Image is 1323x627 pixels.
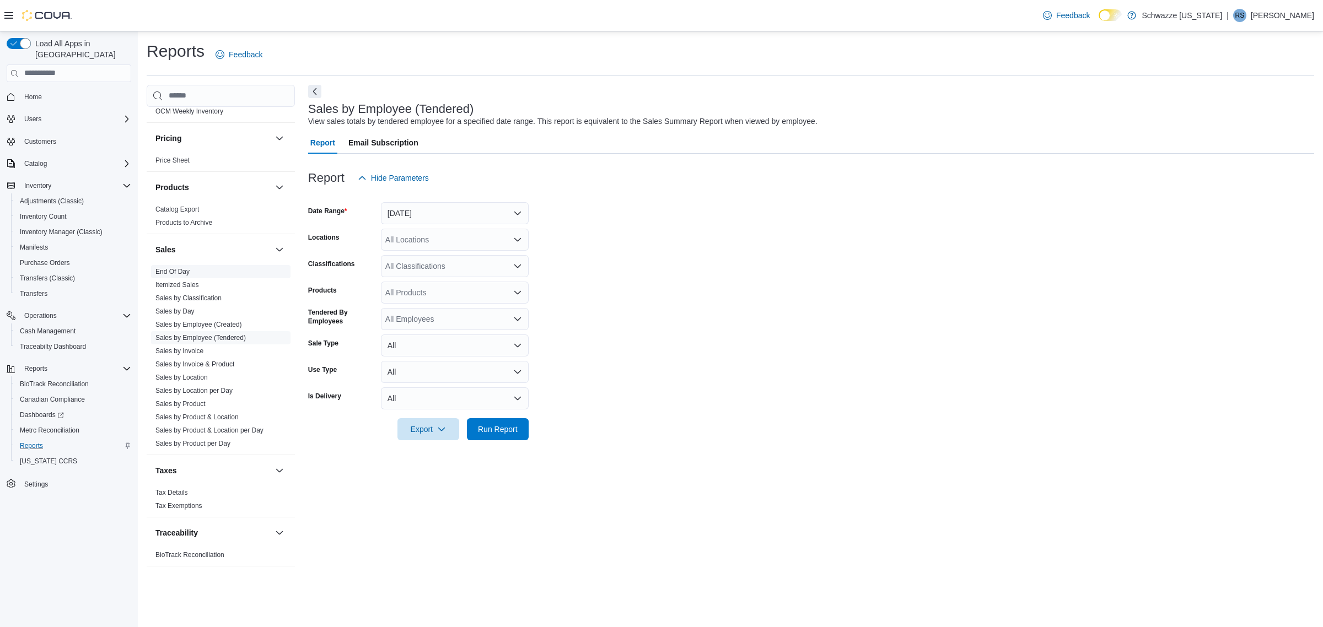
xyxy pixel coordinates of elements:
[15,256,131,269] span: Purchase Orders
[381,361,529,383] button: All
[20,258,70,267] span: Purchase Orders
[2,89,136,105] button: Home
[24,364,47,373] span: Reports
[15,455,131,468] span: Washington CCRS
[155,413,239,421] span: Sales by Product & Location
[155,244,271,255] button: Sales
[20,309,131,322] span: Operations
[513,262,522,271] button: Open list of options
[155,333,246,342] span: Sales by Employee (Tendered)
[1142,9,1222,22] p: Schwazze [US_STATE]
[155,307,195,315] a: Sales by Day
[155,107,223,115] a: OCM Weekly Inventory
[397,418,459,440] button: Export
[15,287,52,300] a: Transfers
[15,424,84,437] a: Metrc Reconciliation
[15,325,131,338] span: Cash Management
[155,489,188,496] a: Tax Details
[1039,4,1094,26] a: Feedback
[2,475,136,491] button: Settings
[155,334,246,342] a: Sales by Employee (Tendered)
[273,181,286,194] button: Products
[15,393,89,406] a: Canadian Compliance
[15,377,93,391] a: BioTrack Reconciliation
[15,194,131,208] span: Adjustments (Classic)
[348,132,418,154] span: Email Subscription
[155,501,202,510] span: Tax Exemptions
[155,219,212,226] a: Products to Archive
[24,159,47,168] span: Catalog
[11,240,136,255] button: Manifests
[308,233,340,242] label: Locations
[15,256,74,269] a: Purchase Orders
[310,132,335,154] span: Report
[155,205,199,214] span: Catalog Export
[155,218,212,227] span: Products to Archive
[308,207,347,215] label: Date Range
[20,134,131,148] span: Customers
[308,339,338,348] label: Sale Type
[20,157,51,170] button: Catalog
[155,347,203,355] a: Sales by Invoice
[381,334,529,356] button: All
[7,84,131,521] nav: Complex example
[15,272,131,285] span: Transfers (Classic)
[155,206,199,213] a: Catalog Export
[155,321,242,328] a: Sales by Employee (Created)
[147,203,295,234] div: Products
[155,400,206,408] a: Sales by Product
[155,107,223,116] span: OCM Weekly Inventory
[2,361,136,376] button: Reports
[273,243,286,256] button: Sales
[1227,9,1229,22] p: |
[24,137,56,146] span: Customers
[308,116,818,127] div: View sales totals by tendered employee for a specified date range. This report is equivalent to t...
[24,480,48,489] span: Settings
[20,112,46,126] button: Users
[20,362,52,375] button: Reports
[478,424,518,435] span: Run Report
[155,426,263,434] a: Sales by Product & Location per Day
[147,548,295,566] div: Traceability
[24,93,42,101] span: Home
[11,255,136,271] button: Purchase Orders
[11,209,136,224] button: Inventory Count
[31,38,131,60] span: Load All Apps in [GEOGRAPHIC_DATA]
[211,44,267,66] a: Feedback
[147,105,295,122] div: OCM
[155,294,222,302] a: Sales by Classification
[15,340,90,353] a: Traceabilty Dashboard
[20,157,131,170] span: Catalog
[155,133,181,144] h3: Pricing
[467,418,529,440] button: Run Report
[155,244,176,255] h3: Sales
[308,171,345,185] h3: Report
[15,340,131,353] span: Traceabilty Dashboard
[155,387,233,394] a: Sales by Location per Day
[11,407,136,423] a: Dashboards
[2,308,136,323] button: Operations
[155,182,271,193] button: Products
[15,225,107,239] a: Inventory Manager (Classic)
[15,210,131,223] span: Inventory Count
[20,274,75,283] span: Transfers (Classic)
[20,327,76,336] span: Cash Management
[11,376,136,392] button: BioTrack Reconciliation
[155,360,234,368] a: Sales by Invoice & Product
[15,225,131,239] span: Inventory Manager (Classic)
[20,441,43,450] span: Reports
[147,486,295,517] div: Taxes
[1233,9,1246,22] div: River Smith
[353,167,433,189] button: Hide Parameters
[15,325,80,338] a: Cash Management
[155,465,271,476] button: Taxes
[1235,9,1245,22] span: RS
[229,49,262,60] span: Feedback
[147,265,295,455] div: Sales
[1099,9,1122,21] input: Dark Mode
[513,315,522,323] button: Open list of options
[24,181,51,190] span: Inventory
[20,478,52,491] a: Settings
